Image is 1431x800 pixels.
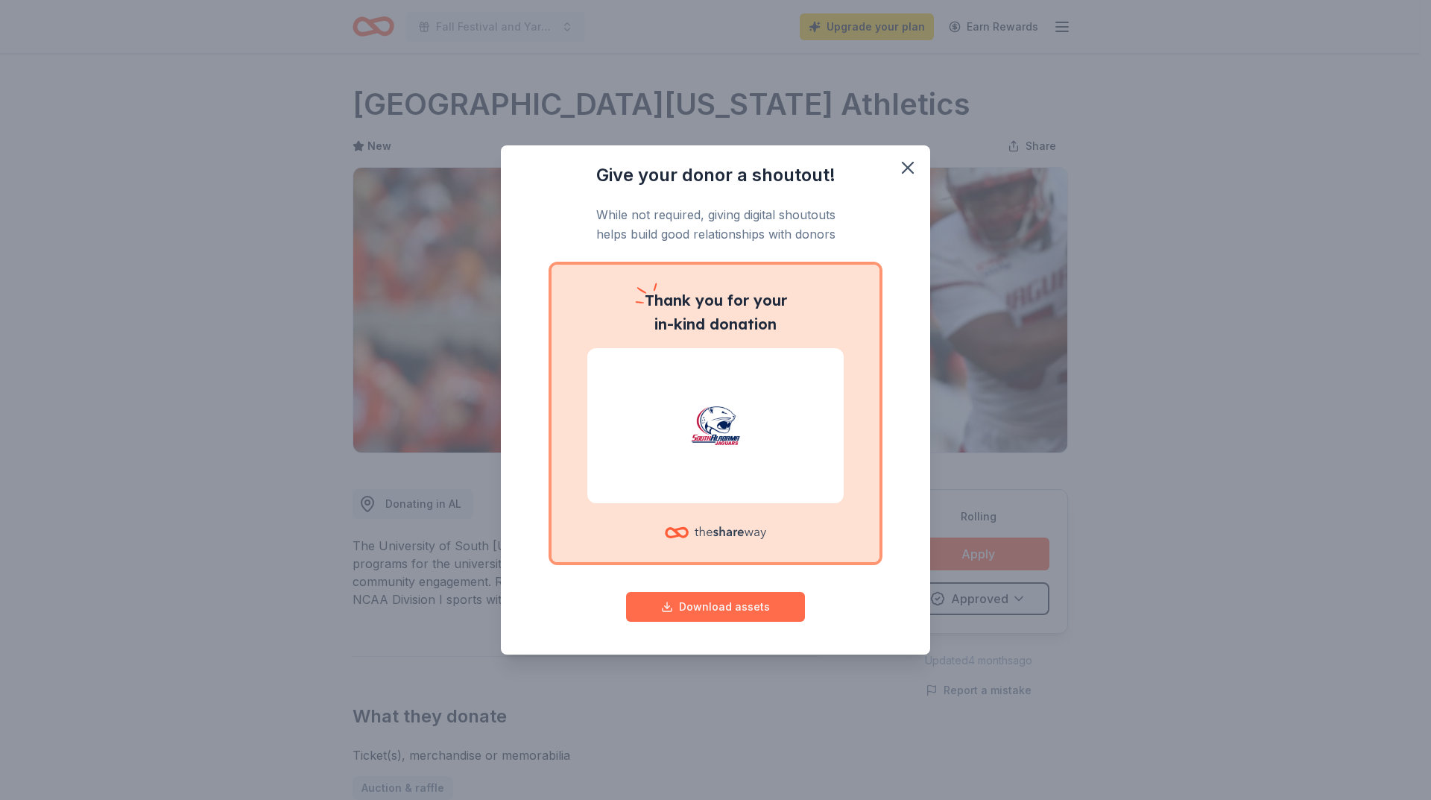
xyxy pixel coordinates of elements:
button: Download assets [626,592,805,622]
img: University of South Alabama Athletics [605,378,826,473]
h3: Give your donor a shoutout! [531,163,900,187]
span: Thank [645,291,691,309]
p: While not required, giving digital shoutouts helps build good relationships with donors [531,205,900,245]
p: you for your in-kind donation [587,289,844,336]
